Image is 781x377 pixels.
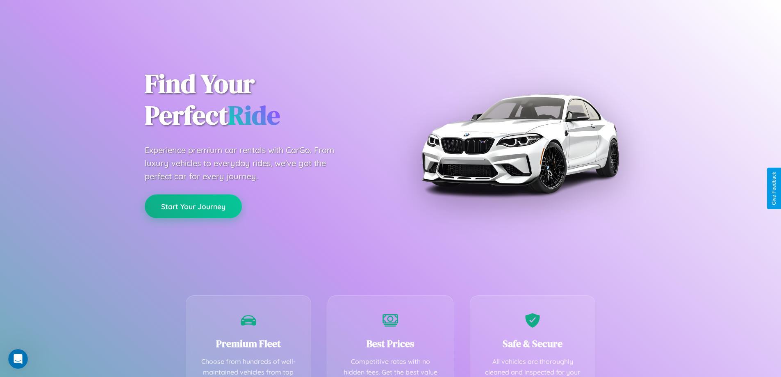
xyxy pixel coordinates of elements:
button: Start Your Journey [145,194,242,218]
h3: Premium Fleet [198,337,299,350]
span: Ride [228,97,280,133]
img: Premium BMW car rental vehicle [417,41,622,246]
iframe: Intercom live chat [8,349,28,369]
p: Experience premium car rentals with CarGo. From luxury vehicles to everyday rides, we've got the ... [145,144,350,183]
div: Give Feedback [771,172,777,205]
h3: Safe & Secure [483,337,583,350]
h1: Find Your Perfect [145,68,378,131]
h3: Best Prices [340,337,441,350]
